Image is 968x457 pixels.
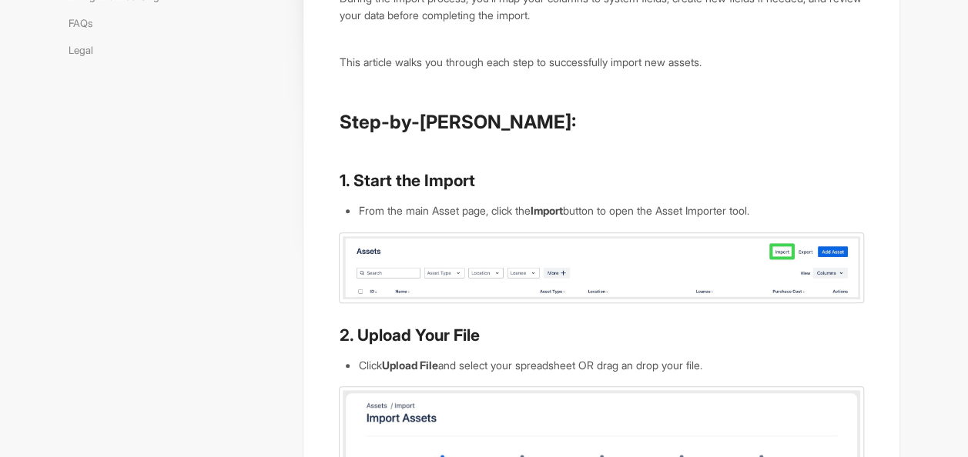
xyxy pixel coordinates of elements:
[530,204,562,217] strong: Import
[339,170,863,192] h3: 1. Start the Import
[69,38,105,62] a: Legal
[339,232,863,304] img: file-QvZ9KPEGLA.jpg
[339,325,863,346] h3: 2. Upload Your File
[358,202,863,219] li: From the main Asset page, click the button to open the Asset Importer tool.
[69,11,104,35] a: FAQs
[358,357,863,374] li: Click and select your spreadsheet OR drag an drop your file.
[339,54,863,71] p: This article walks you through each step to successfully import new assets.
[381,359,437,372] strong: Upload File
[339,110,863,135] h2: Step-by-[PERSON_NAME]:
